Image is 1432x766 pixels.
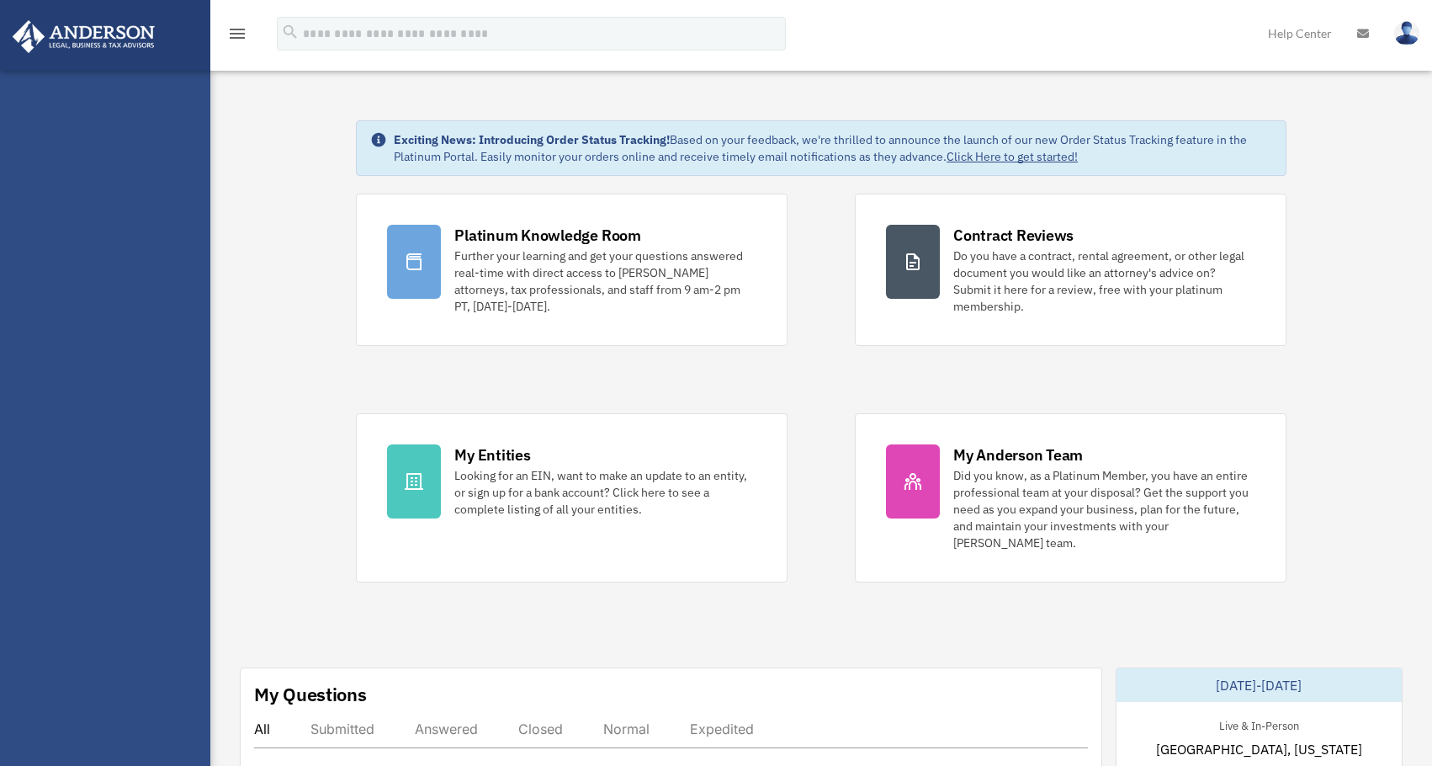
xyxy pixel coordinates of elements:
[227,24,247,44] i: menu
[394,132,670,147] strong: Exciting News: Introducing Order Status Tracking!
[454,444,530,465] div: My Entities
[8,20,160,53] img: Anderson Advisors Platinum Portal
[254,682,367,707] div: My Questions
[310,721,374,737] div: Submitted
[454,467,756,518] div: Looking for an EIN, want to make an update to an entity, or sign up for a bank account? Click her...
[518,721,563,737] div: Closed
[603,721,650,737] div: Normal
[254,721,270,737] div: All
[947,149,1078,164] a: Click Here to get started!
[356,413,788,582] a: My Entities Looking for an EIN, want to make an update to an entity, or sign up for a bank accoun...
[690,721,754,737] div: Expedited
[1206,715,1313,733] div: Live & In-Person
[855,194,1286,346] a: Contract Reviews Do you have a contract, rental agreement, or other legal document you would like...
[953,247,1255,315] div: Do you have a contract, rental agreement, or other legal document you would like an attorney's ad...
[953,444,1083,465] div: My Anderson Team
[227,29,247,44] a: menu
[356,194,788,346] a: Platinum Knowledge Room Further your learning and get your questions answered real-time with dire...
[855,413,1286,582] a: My Anderson Team Did you know, as a Platinum Member, you have an entire professional team at your...
[454,247,756,315] div: Further your learning and get your questions answered real-time with direct access to [PERSON_NAM...
[1394,21,1419,45] img: User Pic
[953,467,1255,551] div: Did you know, as a Platinum Member, you have an entire professional team at your disposal? Get th...
[454,225,641,246] div: Platinum Knowledge Room
[1116,668,1403,702] div: [DATE]-[DATE]
[281,23,300,41] i: search
[394,131,1272,165] div: Based on your feedback, we're thrilled to announce the launch of our new Order Status Tracking fe...
[1156,739,1362,759] span: [GEOGRAPHIC_DATA], [US_STATE]
[415,721,478,737] div: Answered
[953,225,1074,246] div: Contract Reviews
